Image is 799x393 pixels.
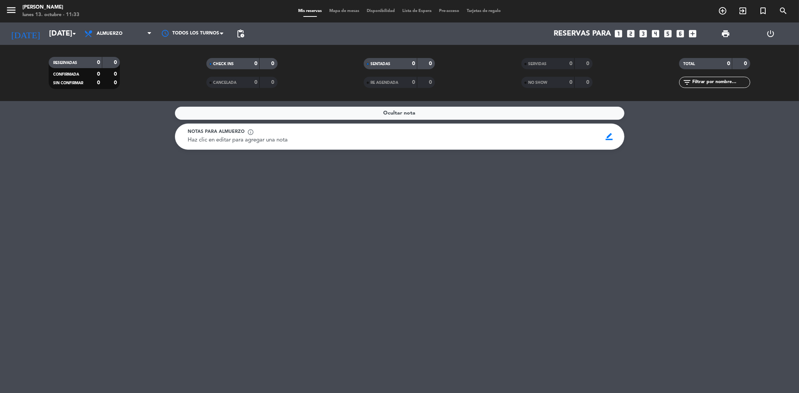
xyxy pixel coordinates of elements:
[766,29,775,38] i: power_settings_new
[718,6,727,15] i: add_circle_outline
[569,61,572,66] strong: 0
[684,62,695,66] span: TOTAL
[6,4,17,16] i: menu
[759,6,768,15] i: turned_in_not
[412,61,415,66] strong: 0
[188,128,245,136] span: Notas para almuerzo
[688,29,698,39] i: add_box
[587,80,591,85] strong: 0
[97,60,100,65] strong: 0
[70,29,79,38] i: arrow_drop_down
[748,22,793,45] div: LOG OUT
[363,9,399,13] span: Disponibilidad
[602,130,617,144] span: border_color
[384,109,416,118] span: Ocultar nota
[738,6,747,15] i: exit_to_app
[114,71,118,77] strong: 0
[254,80,257,85] strong: 0
[326,9,363,13] span: Mapa de mesas
[412,80,415,85] strong: 0
[429,61,433,66] strong: 0
[114,80,118,85] strong: 0
[53,81,83,85] span: SIN CONFIRMAR
[114,60,118,65] strong: 0
[53,73,79,76] span: CONFIRMADA
[663,29,673,39] i: looks_5
[213,62,234,66] span: CHECK INS
[683,78,692,87] i: filter_list
[744,61,748,66] strong: 0
[639,29,648,39] i: looks_3
[435,9,463,13] span: Pre-acceso
[614,29,624,39] i: looks_one
[213,81,236,85] span: CANCELADA
[676,29,685,39] i: looks_6
[22,4,79,11] div: [PERSON_NAME]
[626,29,636,39] i: looks_two
[97,71,100,77] strong: 0
[429,80,433,85] strong: 0
[370,62,390,66] span: SENTADAS
[6,25,45,42] i: [DATE]
[248,129,254,135] span: info_outline
[370,81,398,85] span: RE AGENDADA
[254,61,257,66] strong: 0
[97,31,122,36] span: Almuerzo
[271,80,276,85] strong: 0
[294,9,326,13] span: Mis reservas
[651,29,661,39] i: looks_4
[236,29,245,38] span: pending_actions
[97,80,100,85] strong: 0
[727,61,730,66] strong: 0
[779,6,788,15] i: search
[463,9,505,13] span: Tarjetas de regalo
[188,137,288,143] span: Haz clic en editar para agregar una nota
[554,29,611,38] span: Reservas para
[721,29,730,38] span: print
[22,11,79,19] div: lunes 13. octubre - 11:33
[528,62,547,66] span: SERVIDAS
[53,61,77,65] span: RESERVADAS
[587,61,591,66] strong: 0
[399,9,435,13] span: Lista de Espera
[569,80,572,85] strong: 0
[6,4,17,18] button: menu
[692,78,750,86] input: Filtrar por nombre...
[528,81,547,85] span: NO SHOW
[271,61,276,66] strong: 0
